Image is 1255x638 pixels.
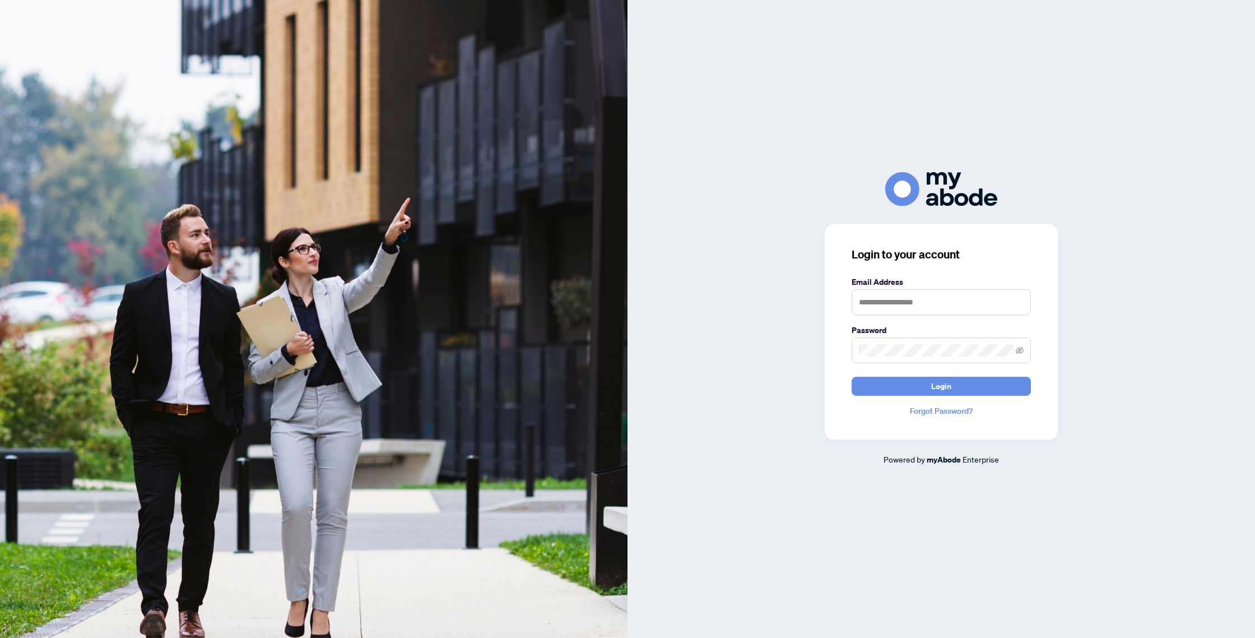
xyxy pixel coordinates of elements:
span: Login [931,377,951,395]
img: ma-logo [885,172,997,206]
label: Email Address [852,276,1031,288]
span: Enterprise [963,454,999,464]
label: Password [852,324,1031,336]
span: Powered by [884,454,925,464]
button: Login [852,377,1031,396]
h3: Login to your account [852,247,1031,262]
a: Forgot Password? [852,405,1031,417]
span: eye-invisible [1016,346,1024,354]
a: myAbode [927,454,961,466]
